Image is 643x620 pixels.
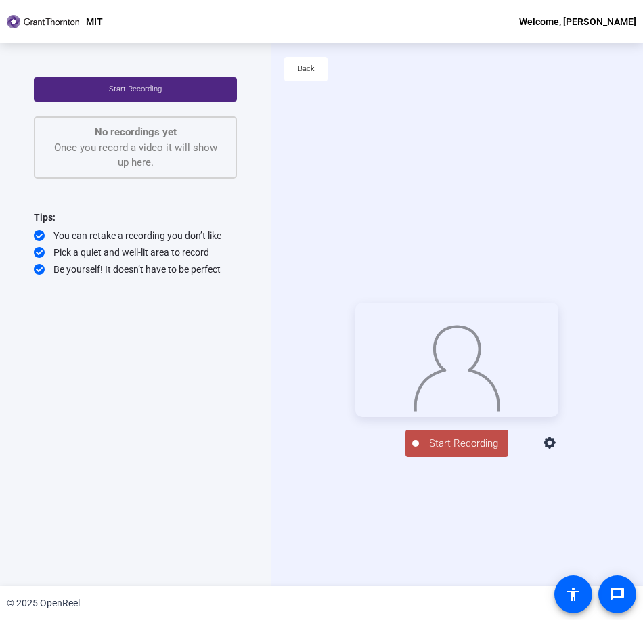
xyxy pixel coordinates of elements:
[298,59,315,79] span: Back
[609,586,625,602] mat-icon: message
[7,15,79,28] img: OpenReel logo
[49,125,222,140] p: No recordings yet
[86,14,103,30] p: MIT
[34,77,237,102] button: Start Recording
[565,586,581,602] mat-icon: accessibility
[519,14,636,30] div: Welcome, [PERSON_NAME]
[49,125,222,171] div: Once you record a video it will show up here.
[109,85,162,93] span: Start Recording
[284,57,328,81] button: Back
[34,209,237,225] div: Tips:
[34,229,237,242] div: You can retake a recording you don’t like
[419,436,508,451] span: Start Recording
[34,246,237,259] div: Pick a quiet and well-lit area to record
[405,430,508,457] button: Start Recording
[7,596,80,611] div: © 2025 OpenReel
[34,263,237,276] div: Be yourself! It doesn’t have to be perfect
[413,320,501,412] img: overlay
